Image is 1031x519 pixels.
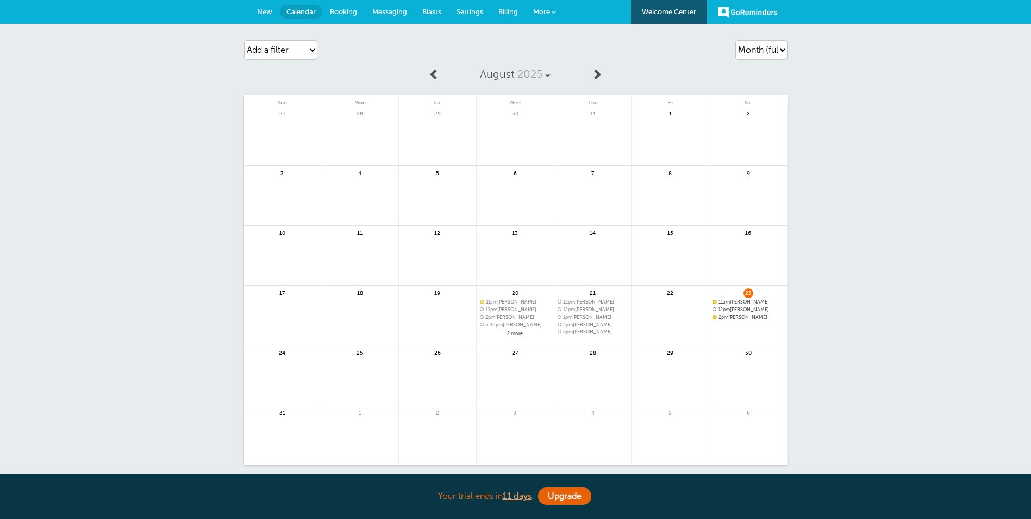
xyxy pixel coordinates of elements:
span: Christiran Jackson [713,299,784,305]
span: 20 [510,288,520,296]
span: 2 [743,109,753,117]
span: 23 [743,288,753,296]
span: 1pm [563,314,572,320]
span: 12pm [718,307,730,312]
a: 5:30pm[PERSON_NAME] [480,322,551,328]
span: 1 [665,109,675,117]
span: Booking [330,8,357,16]
span: 5:30pm [485,322,503,328]
span: Sat [709,95,787,106]
span: 9 [743,169,753,177]
span: 12pm [563,299,575,305]
span: Sun [244,95,321,106]
span: Tue [399,95,476,106]
span: 3 [277,169,287,177]
span: Calendar [286,8,316,16]
span: Marcos Gonzales [713,307,784,313]
a: 12pm[PERSON_NAME] [480,307,551,313]
span: Blasts [422,8,441,16]
span: 14 [588,228,598,237]
a: 11am[PERSON_NAME] [713,299,784,305]
span: Confirmed. Changing the appointment date will unconfirm the appointment. [713,314,716,319]
a: August 2025 [445,63,585,86]
span: 25 [355,348,365,356]
span: 2pm [718,314,728,320]
span: 3pm [563,329,573,335]
span: Marcos Gonzales [480,307,551,313]
span: Tomosa Deleon [558,329,628,335]
a: 12pm[PERSON_NAME] [558,307,628,313]
span: 12pm [563,307,575,312]
span: 22 [665,288,675,296]
span: 4 [588,408,598,416]
span: 3 [510,408,520,416]
span: Yathaarth Batra [558,322,628,328]
span: More [533,8,550,16]
span: Thu [554,95,632,106]
span: 26 [433,348,442,356]
a: 11am[PERSON_NAME] [480,299,551,305]
span: 11 [355,228,365,237]
span: 19 [433,288,442,296]
a: 11 days [503,491,532,501]
span: August [480,68,515,81]
span: 21 [588,288,598,296]
span: 4 [355,169,365,177]
a: 2 more [480,329,551,338]
span: Yathaarth Batra [480,314,551,320]
span: 27 [277,109,287,117]
span: 12pm [485,307,497,312]
span: Charles Bowles [558,299,628,305]
span: 6 [743,408,753,416]
span: Messaging [372,8,407,16]
span: Confirmed. Changing the appointment date will unconfirm the appointment. [713,299,716,304]
span: 31 [277,408,287,416]
span: 24 [277,348,287,356]
span: Confirmed. Changing the appointment date will unconfirm the appointment. [480,299,483,304]
span: 18 [355,288,365,296]
span: 5 [665,408,675,416]
a: 2pm[PERSON_NAME] [558,322,628,328]
a: 1pm[PERSON_NAME] [558,314,628,320]
a: Upgrade [538,487,591,505]
a: 2pm[PERSON_NAME] [713,314,784,320]
a: 3pm[PERSON_NAME] [558,329,628,335]
a: 2pm[PERSON_NAME] [480,314,551,320]
span: Charles Wiseman [480,299,551,305]
span: 8 [665,169,675,177]
span: 10 [277,228,287,237]
span: Billing [498,8,518,16]
span: 29 [665,348,675,356]
span: 2pm [485,314,495,320]
a: 12pm[PERSON_NAME] [713,307,784,313]
span: Wed [477,95,554,106]
span: Jesse Mendez [713,314,784,320]
span: 11am [718,299,730,305]
span: 29 [433,109,442,117]
span: Lucinda Delagarza [480,322,551,328]
span: Settings [457,8,483,16]
span: 28 [588,348,598,356]
span: 5 [433,169,442,177]
span: Mon [321,95,398,106]
span: 12 [433,228,442,237]
span: 11am [486,299,497,305]
span: 2 [433,408,442,416]
span: New [257,8,272,16]
span: 17 [277,288,287,296]
span: Thomas Smith [558,314,628,320]
span: 30 [510,109,520,117]
a: 12pm[PERSON_NAME] [558,299,628,305]
span: 7 [588,169,598,177]
span: 2pm [563,322,573,328]
span: Izell Jackson [558,307,628,313]
span: 27 [510,348,520,356]
div: Your trial ends in . [244,485,788,508]
span: 15 [665,228,675,237]
span: Fri [632,95,709,106]
span: 2025 [517,68,542,81]
span: 1 [355,408,365,416]
span: 31 [588,109,598,117]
